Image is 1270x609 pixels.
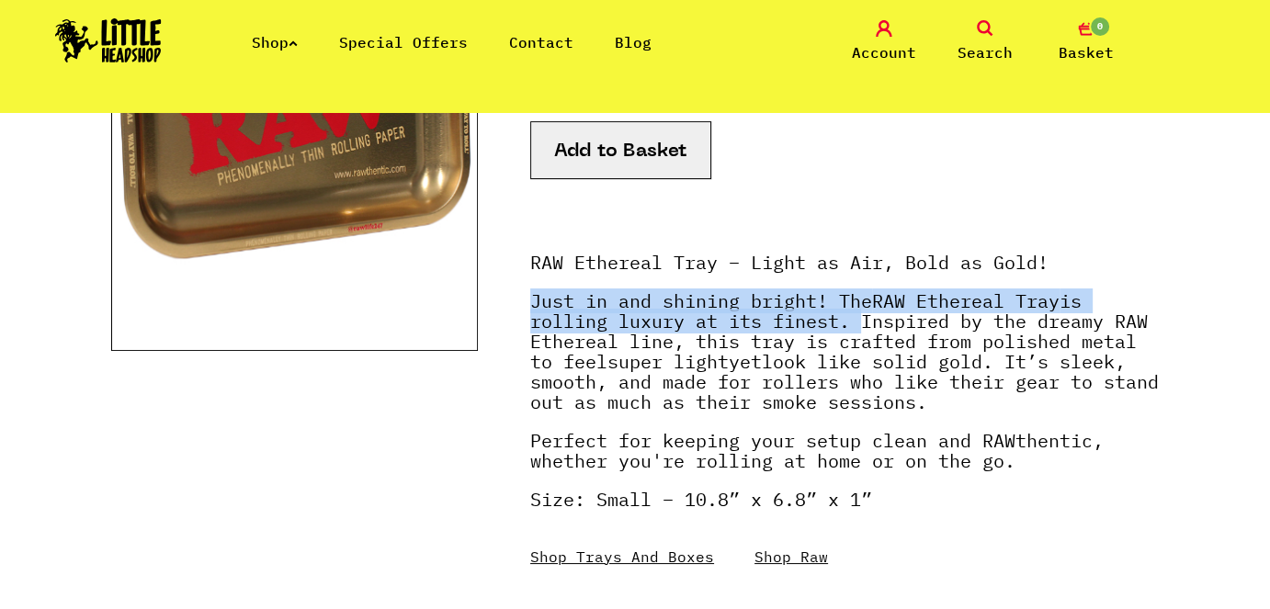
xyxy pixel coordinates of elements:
strong: RAW Ethereal Tray – Light as Air, Bold as Gold! [530,250,1049,275]
a: Shop Trays And Boxes [530,547,714,566]
em: Small – 10.8” x 6.8” x 1” [596,487,872,512]
span: Search [958,41,1013,63]
a: Shop Raw [754,547,828,566]
span: Basket [1059,41,1114,63]
a: Contact [509,33,573,51]
a: Blog [615,33,652,51]
strong: look like solid gold [762,349,982,374]
p: Perfect for keeping your setup clean and RAWthentic, whether you're rolling at home or on the go. [530,431,1159,490]
button: Add to Basket [530,121,711,179]
a: 0 Basket [1040,20,1132,63]
strong: RAW Ethereal Tray [872,288,1060,313]
img: Little Head Shop Logo [55,18,162,62]
p: Just in and shining bright! The is rolling luxury at its finest. Inspired by the dreamy RAW Ether... [530,291,1159,431]
a: Search [939,20,1031,63]
span: 0 [1089,16,1111,38]
span: Account [852,41,916,63]
strong: Size: [530,487,585,512]
a: Special Offers [339,33,468,51]
a: Shop [252,33,298,51]
strong: super light [607,349,729,374]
